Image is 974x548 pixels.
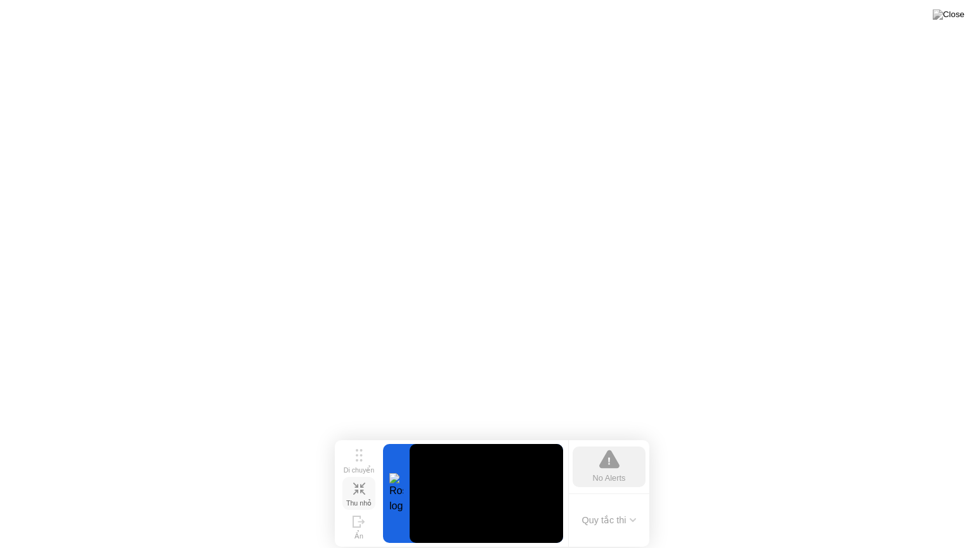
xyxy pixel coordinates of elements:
button: Ẩn [342,510,375,543]
button: Thu nhỏ [342,477,375,510]
img: Close [933,10,964,20]
div: Di chuyển [344,466,374,474]
div: Ẩn [354,532,363,540]
button: Quy tắc thi [578,514,640,526]
div: Thu nhỏ [346,499,372,507]
button: Di chuyển [342,444,375,477]
div: No Alerts [593,472,626,484]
